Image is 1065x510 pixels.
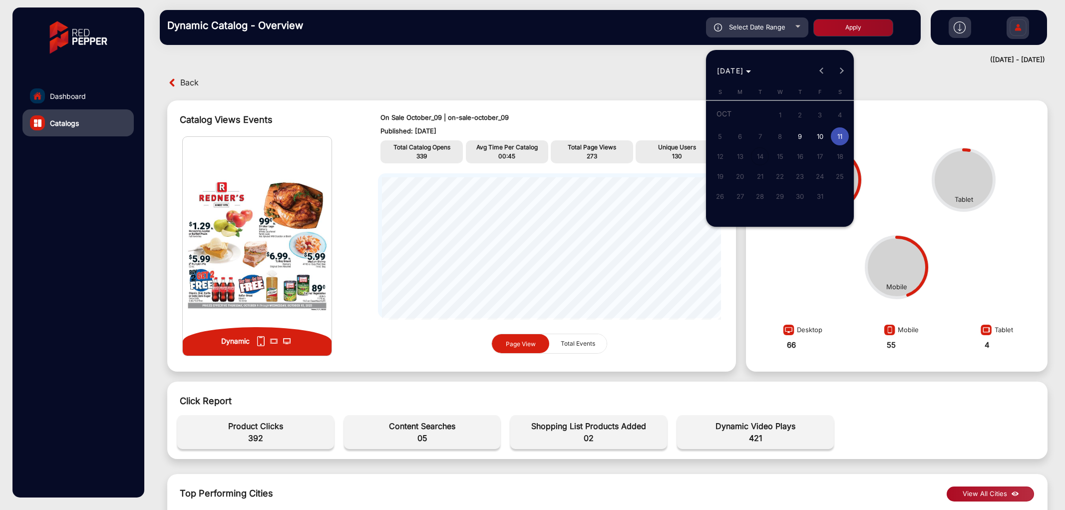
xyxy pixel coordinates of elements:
span: S [718,88,722,95]
button: October 5, 2025 [710,126,730,146]
span: F [818,88,822,95]
span: 30 [791,187,809,205]
button: October 2, 2025 [790,104,810,126]
button: October 25, 2025 [830,166,850,186]
span: 12 [711,147,729,165]
button: October 4, 2025 [830,104,850,126]
span: 8 [771,127,789,145]
span: 3 [811,105,829,126]
button: October 30, 2025 [790,186,810,206]
span: 4 [831,105,849,126]
button: Choose month and year [713,62,755,80]
span: [DATE] [717,66,744,75]
button: October 9, 2025 [790,126,810,146]
span: 21 [751,167,769,185]
button: October 24, 2025 [810,166,830,186]
span: 19 [711,167,729,185]
span: 26 [711,187,729,205]
button: October 13, 2025 [730,146,750,166]
button: October 27, 2025 [730,186,750,206]
span: 18 [831,147,849,165]
span: 6 [731,127,749,145]
button: October 16, 2025 [790,146,810,166]
span: 17 [811,147,829,165]
button: October 1, 2025 [770,104,790,126]
span: W [777,88,783,95]
span: 1 [771,105,789,126]
span: 20 [731,167,749,185]
button: October 17, 2025 [810,146,830,166]
button: October 21, 2025 [750,166,770,186]
span: 22 [771,167,789,185]
button: October 12, 2025 [710,146,730,166]
span: 10 [811,127,829,145]
span: 28 [751,187,769,205]
span: T [758,88,762,95]
span: 2 [791,105,809,126]
span: 7 [751,127,769,145]
span: 5 [711,127,729,145]
button: October 28, 2025 [750,186,770,206]
span: 9 [791,127,809,145]
button: October 7, 2025 [750,126,770,146]
span: 23 [791,167,809,185]
button: October 10, 2025 [810,126,830,146]
span: 13 [731,147,749,165]
button: October 20, 2025 [730,166,750,186]
button: October 6, 2025 [730,126,750,146]
span: T [798,88,802,95]
button: October 31, 2025 [810,186,830,206]
span: 16 [791,147,809,165]
span: 11 [831,127,849,145]
span: 15 [771,147,789,165]
span: S [838,88,842,95]
span: 27 [731,187,749,205]
button: October 29, 2025 [770,186,790,206]
button: October 18, 2025 [830,146,850,166]
button: October 14, 2025 [750,146,770,166]
span: 29 [771,187,789,205]
span: 14 [751,147,769,165]
button: October 19, 2025 [710,166,730,186]
button: October 22, 2025 [770,166,790,186]
span: 31 [811,187,829,205]
button: October 23, 2025 [790,166,810,186]
button: October 3, 2025 [810,104,830,126]
span: M [737,88,742,95]
span: 25 [831,167,849,185]
button: October 11, 2025 [830,126,850,146]
td: OCT [710,104,770,126]
button: October 15, 2025 [770,146,790,166]
span: 24 [811,167,829,185]
button: October 8, 2025 [770,126,790,146]
button: October 26, 2025 [710,186,730,206]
